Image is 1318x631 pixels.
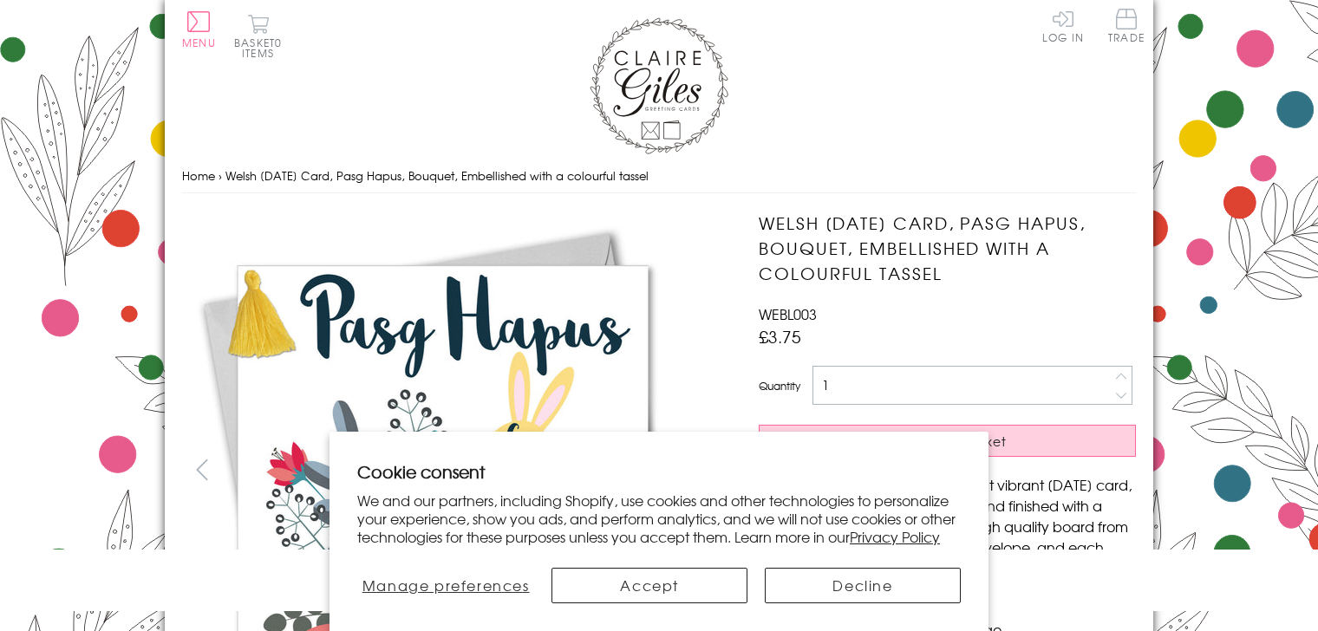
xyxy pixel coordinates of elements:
h1: Welsh [DATE] Card, Pasg Hapus, Bouquet, Embellished with a colourful tassel [759,211,1136,285]
img: Claire Giles Greetings Cards [590,17,728,154]
nav: breadcrumbs [182,159,1136,194]
p: We and our partners, including Shopify, use cookies and other technologies to personalize your ex... [357,491,961,545]
button: Basket0 items [234,14,282,58]
span: › [219,167,222,184]
span: Welsh [DATE] Card, Pasg Hapus, Bouquet, Embellished with a colourful tassel [225,167,649,184]
span: WEBL003 [759,303,817,324]
button: Menu [182,11,216,48]
button: Accept [551,568,747,603]
a: Log In [1042,9,1084,42]
button: Add to Basket [759,425,1136,457]
a: Trade [1108,9,1145,46]
span: £3.75 [759,324,801,348]
h2: Cookie consent [357,459,961,484]
button: Manage preferences [357,568,534,603]
button: prev [182,450,221,489]
button: Decline [765,568,961,603]
span: Manage preferences [362,575,530,595]
label: Quantity [759,378,800,394]
span: 0 items [242,35,282,61]
span: Trade [1108,9,1145,42]
span: Menu [182,35,216,50]
a: Home [182,167,215,184]
a: Privacy Policy [850,526,940,547]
